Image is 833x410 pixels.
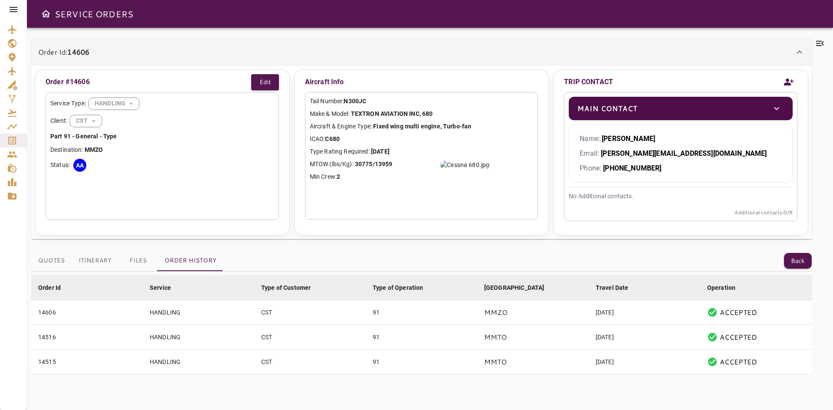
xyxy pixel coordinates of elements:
[373,282,423,293] div: Type of Operation
[589,325,700,350] td: [DATE]
[720,332,757,342] p: ACCEPTED
[484,282,556,293] span: [GEOGRAPHIC_DATA]
[38,358,136,366] div: 14515
[344,98,366,105] b: N300JC
[603,164,661,172] b: [PHONE_NUMBER]
[596,282,640,293] span: Travel Date
[254,350,366,374] td: CST
[118,250,157,271] button: Files
[780,72,797,92] button: Add new contact
[31,38,812,66] div: Order Id:14606
[150,282,171,293] div: Service
[310,109,534,118] p: Make & Model:
[70,109,102,132] div: HANDLING
[484,332,507,342] p: MMTO
[31,250,72,271] button: Quotes
[707,282,747,293] span: Operation
[310,172,534,181] p: Min Crew:
[325,135,340,142] b: C680
[351,110,433,117] b: TEXTRON AVIATION INC, 680
[484,307,508,318] p: MMZO
[31,250,223,271] div: basic tabs example
[50,145,274,154] p: Destination:
[440,161,489,169] img: Cessna 680.jpg
[310,160,534,169] p: MTOW (lbs/Kg):
[305,74,538,90] p: Aircraft Info
[37,5,55,23] button: Open drawer
[589,350,700,374] td: [DATE]
[261,282,322,293] span: Type of Customer
[580,134,782,144] p: Name:
[569,97,793,120] div: Main Contacttoggle
[251,74,279,90] button: Edit
[601,149,767,157] b: [PERSON_NAME][EMAIL_ADDRESS][DOMAIN_NAME]
[569,192,793,201] p: No Additional contacts.
[38,308,136,317] div: 14606
[55,7,133,21] h6: SERVICE ORDERS
[38,282,72,293] span: Order Id
[373,282,435,293] span: Type of Operation
[366,325,477,350] td: 91
[157,250,223,271] button: Order History
[366,350,477,374] td: 91
[310,147,534,156] p: Type Rating Required:
[577,103,637,114] p: Main Contact
[143,300,254,325] td: HANDLING
[310,134,534,144] p: ICAO:
[50,161,70,170] p: Status:
[50,115,274,128] div: Client:
[373,123,471,130] b: Fixed wing multi engine, Turbo-fan
[589,300,700,325] td: [DATE]
[50,97,274,110] div: Service Type:
[143,350,254,374] td: HANDLING
[366,300,477,325] td: 91
[596,282,629,293] div: Travel Date
[89,92,139,115] div: HANDLING
[310,97,534,106] p: Tail Number:
[95,146,98,153] b: Z
[564,77,613,87] p: TRIP CONTACT
[50,132,274,141] p: Part 91 - General - Type
[337,173,340,180] b: 2
[73,159,86,172] div: AA
[67,47,89,57] b: 14606
[254,325,366,350] td: CST
[46,77,90,87] p: Order #14606
[31,66,812,239] div: Order Id:14606
[371,148,390,155] b: [DATE]
[85,146,90,153] b: M
[602,134,655,143] b: [PERSON_NAME]
[484,282,544,293] div: [GEOGRAPHIC_DATA]
[784,253,812,269] button: Back
[150,282,182,293] span: Service
[484,357,507,367] p: MMTO
[261,282,311,293] div: Type of Customer
[720,357,757,367] p: ACCEPTED
[569,209,793,216] p: Additional contacts: 0 /9
[580,163,782,174] p: Phone:
[38,333,136,341] div: 14516
[355,161,393,167] b: 30775/13959
[72,250,118,271] button: Itinerary
[580,148,782,159] p: Email:
[720,307,757,318] p: ACCEPTED
[143,325,254,350] td: HANDLING
[254,300,366,325] td: CST
[98,146,103,153] b: O
[38,47,89,57] p: Order Id:
[38,282,61,293] div: Order Id
[707,282,735,293] div: Operation
[310,122,534,131] p: Aircraft & Engine Type:
[769,101,784,116] button: toggle
[90,146,95,153] b: M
